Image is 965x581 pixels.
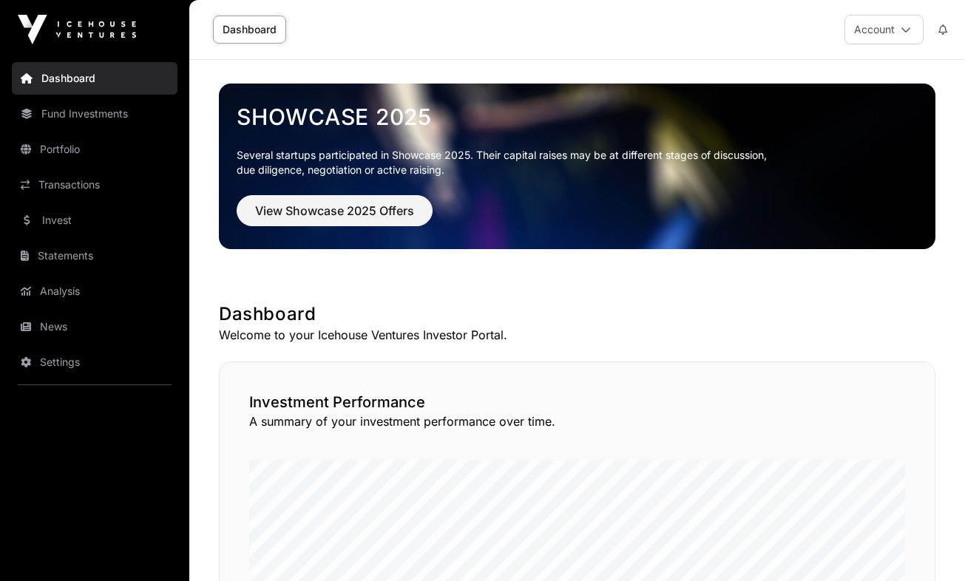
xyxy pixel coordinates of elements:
a: View Showcase 2025 Offers [237,210,433,225]
a: Showcase 2025 [237,103,918,130]
span: View Showcase 2025 Offers [255,202,414,220]
a: Dashboard [12,62,177,95]
a: News [12,310,177,343]
p: Several startups participated in Showcase 2025. Their capital raises may be at different stages o... [237,148,918,177]
a: Dashboard [213,16,286,44]
a: Invest [12,204,177,237]
iframe: Chat Widget [891,510,965,581]
p: Welcome to your Icehouse Ventures Investor Portal. [219,326,935,344]
a: Settings [12,346,177,378]
a: Transactions [12,169,177,201]
button: View Showcase 2025 Offers [237,195,433,226]
h1: Dashboard [219,302,935,326]
img: Icehouse Ventures Logo [18,15,136,44]
a: Portfolio [12,133,177,166]
h2: Investment Performance [249,392,905,412]
a: Statements [12,239,177,272]
button: Account [844,15,924,44]
img: Showcase 2025 [219,84,935,249]
a: Fund Investments [12,98,177,130]
a: Analysis [12,275,177,308]
p: A summary of your investment performance over time. [249,412,905,430]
